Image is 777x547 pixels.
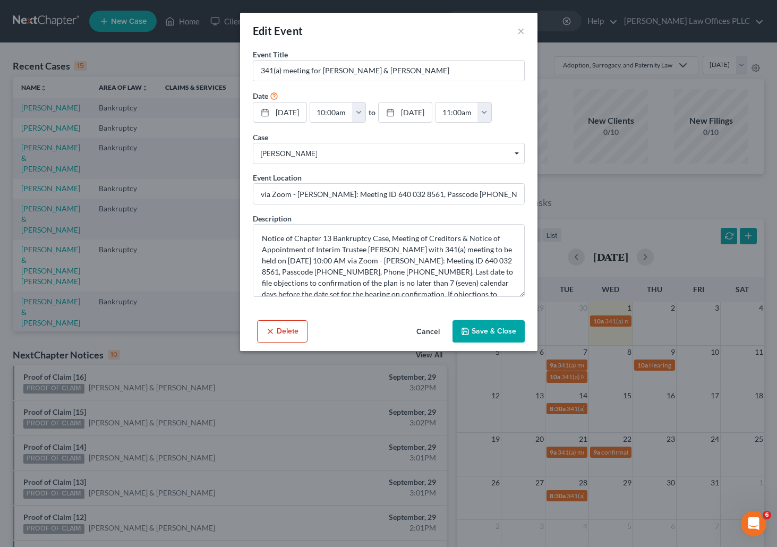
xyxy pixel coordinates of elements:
button: Cancel [408,321,448,343]
span: 6 [763,511,771,519]
label: Description [253,213,292,224]
input: -- : -- [436,102,478,123]
button: Save & Close [452,320,525,343]
input: -- : -- [310,102,353,123]
span: Select box activate [253,143,525,164]
label: Event Location [253,172,302,183]
span: [PERSON_NAME] [261,148,517,159]
span: Event Title [253,50,288,59]
iframe: Intercom live chat [741,511,766,536]
span: Edit Event [253,24,303,37]
input: Enter location... [253,184,524,204]
a: [DATE] [253,102,306,123]
a: [DATE] [379,102,432,123]
label: Date [253,90,268,101]
label: Case [253,132,268,143]
button: × [517,24,525,37]
label: to [369,107,375,118]
input: Enter event name... [253,61,524,81]
button: Delete [257,320,308,343]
